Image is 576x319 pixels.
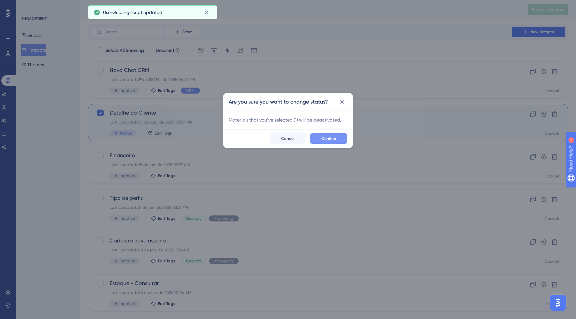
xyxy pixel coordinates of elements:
[321,136,336,141] span: Confirm
[229,117,341,123] span: Materials that you’ve selected ( 1 ) will be de activated.
[103,8,163,16] span: UserGuiding script updated.
[16,2,42,10] span: Need Help?
[548,293,568,313] iframe: UserGuiding AI Assistant Launcher
[229,98,328,106] h2: Are you sure you want to change status?
[281,136,295,141] span: Cancel
[46,3,48,9] div: 1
